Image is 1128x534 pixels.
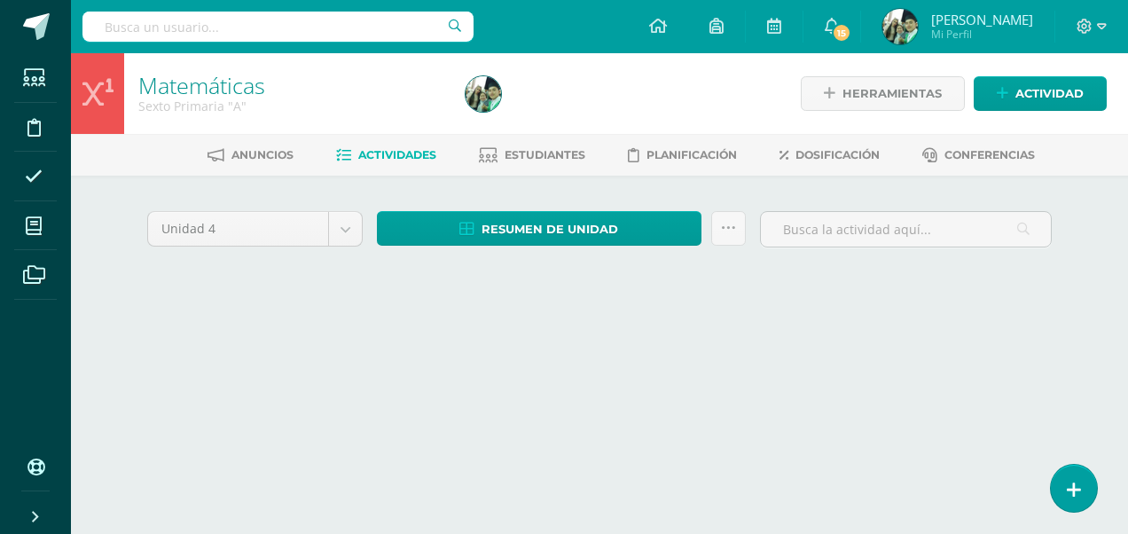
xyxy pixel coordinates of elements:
span: Mi Perfil [931,27,1033,42]
span: [PERSON_NAME] [931,11,1033,28]
span: Dosificación [795,148,880,161]
div: Sexto Primaria 'A' [138,98,444,114]
span: Unidad 4 [161,212,315,246]
span: Actividades [358,148,436,161]
input: Busca la actividad aquí... [761,212,1051,247]
a: Actividades [336,141,436,169]
a: Actividad [974,76,1107,111]
img: 636c08a088cb3a3e8b557639fb6bb726.png [466,76,501,112]
span: Conferencias [944,148,1035,161]
span: Anuncios [231,148,294,161]
span: Planificación [646,148,737,161]
a: Matemáticas [138,70,265,100]
span: Estudiantes [505,148,585,161]
span: 15 [832,23,851,43]
a: Estudiantes [479,141,585,169]
a: Herramientas [801,76,965,111]
input: Busca un usuario... [82,12,474,42]
span: Actividad [1015,77,1084,110]
img: 636c08a088cb3a3e8b557639fb6bb726.png [882,9,918,44]
span: Herramientas [842,77,942,110]
span: Resumen de unidad [482,213,618,246]
a: Dosificación [779,141,880,169]
a: Conferencias [922,141,1035,169]
a: Anuncios [208,141,294,169]
a: Resumen de unidad [377,211,701,246]
h1: Matemáticas [138,73,444,98]
a: Unidad 4 [148,212,362,246]
a: Planificación [628,141,737,169]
